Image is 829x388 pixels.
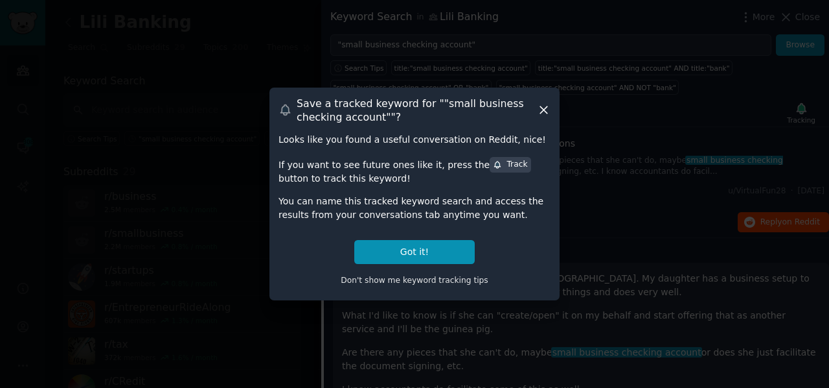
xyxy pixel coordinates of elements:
span: Don't show me keyword tracking tips [341,276,488,285]
div: Track [493,159,527,171]
div: If you want to see future ones like it, press the button to track this keyword! [278,156,551,186]
div: Looks like you found a useful conversation on Reddit, nice! [278,133,551,147]
div: You can name this tracked keyword search and access the results from your conversations tab anyti... [278,195,551,222]
button: Got it! [354,240,475,264]
h3: Save a tracked keyword for " "small business checking account" "? [297,97,537,124]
